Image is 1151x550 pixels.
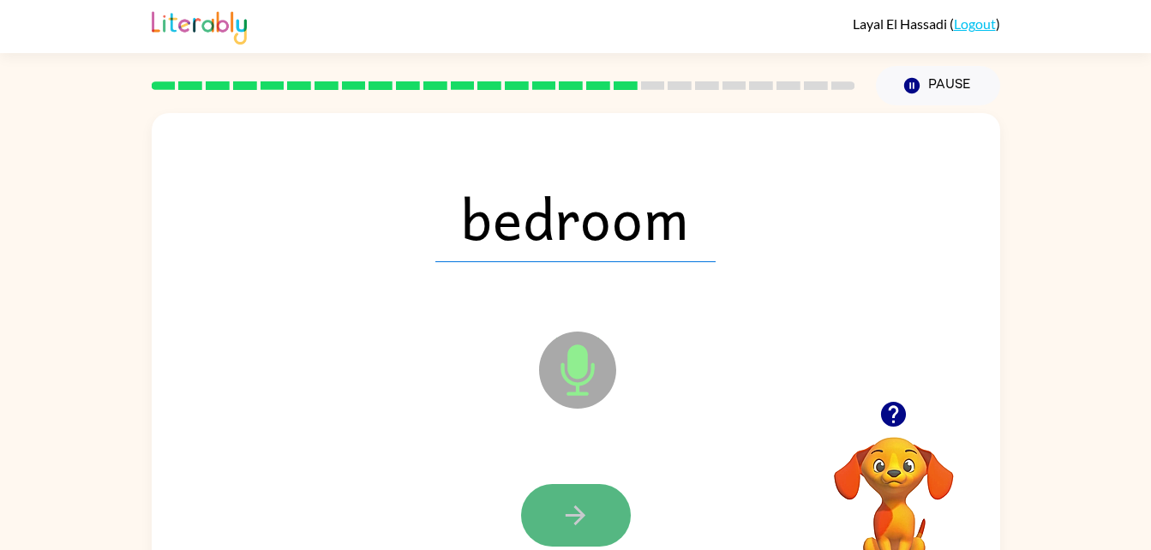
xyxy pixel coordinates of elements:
span: Layal El Hassadi [853,15,950,32]
div: ( ) [853,15,1000,32]
img: Literably [152,7,247,45]
span: bedroom [435,173,716,262]
a: Logout [954,15,996,32]
button: Pause [876,66,1000,105]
